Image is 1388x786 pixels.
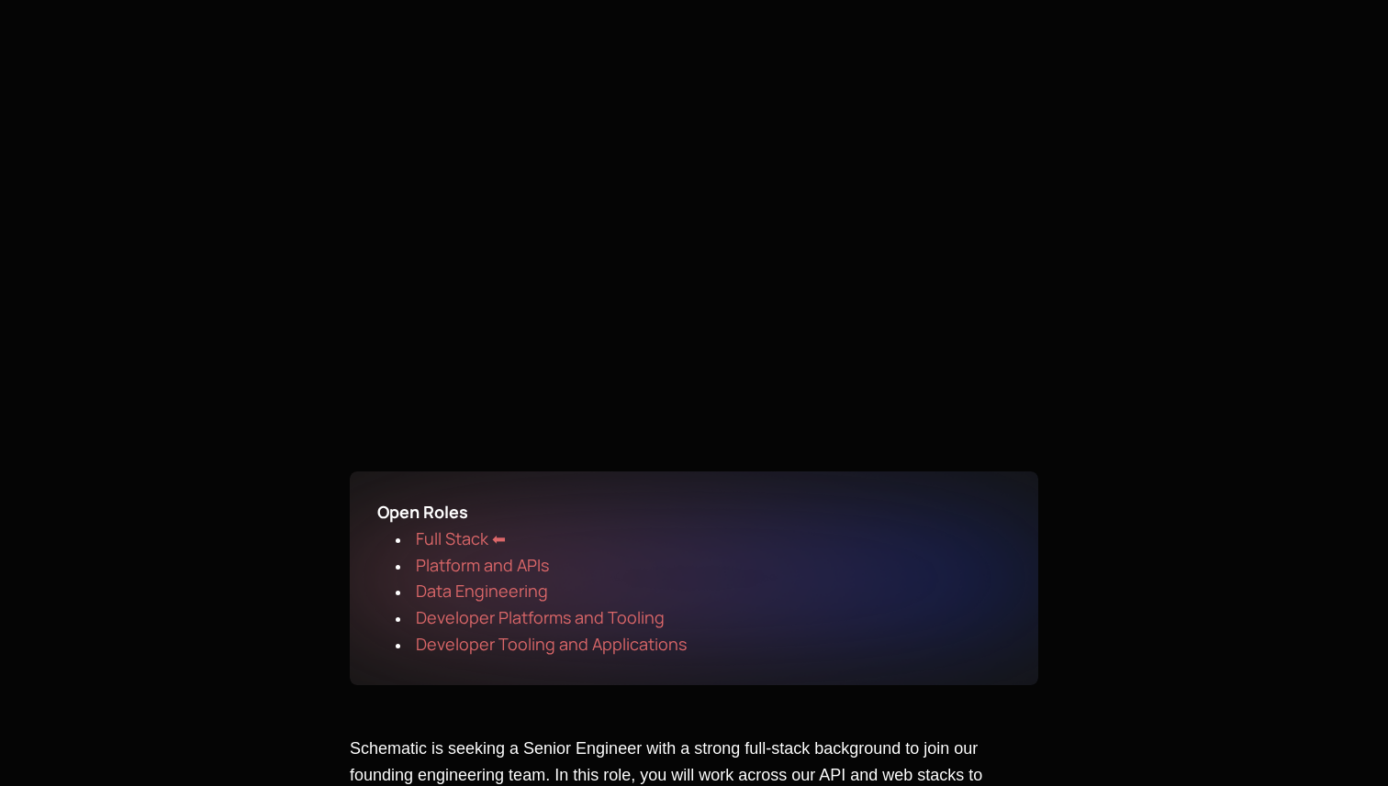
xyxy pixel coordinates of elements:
span: Platform and APIs [416,554,549,576]
a: Data Engineering [416,584,548,600]
span: Full Stack ⬅ [416,527,506,549]
a: Developer Tooling and Applications [416,637,687,653]
a: Developer Platforms and Tooling [416,611,665,626]
span: Data Engineering [416,580,548,602]
span: Developer Platforms and Tooling [416,606,665,628]
span: Open Roles [377,501,468,523]
span: Developer Tooling and Applications [416,633,687,655]
a: Platform and APIs [416,559,549,574]
a: Full Stack ⬅ [416,532,506,548]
